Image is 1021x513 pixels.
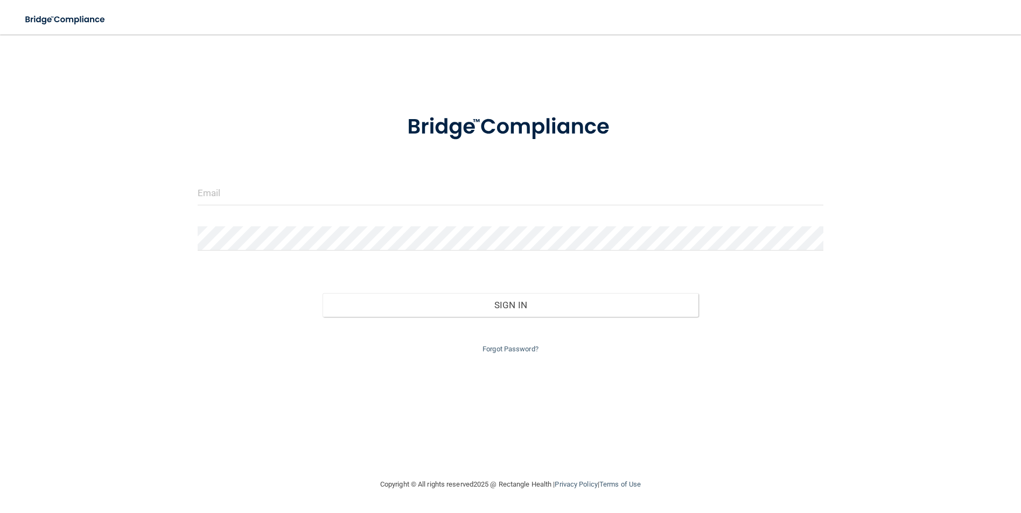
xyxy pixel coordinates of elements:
[482,345,539,353] a: Forgot Password?
[385,99,636,155] img: bridge_compliance_login_screen.278c3ca4.svg
[314,467,707,502] div: Copyright © All rights reserved 2025 @ Rectangle Health | |
[555,480,597,488] a: Privacy Policy
[599,480,641,488] a: Terms of Use
[16,9,115,31] img: bridge_compliance_login_screen.278c3ca4.svg
[198,181,823,205] input: Email
[323,293,698,317] button: Sign In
